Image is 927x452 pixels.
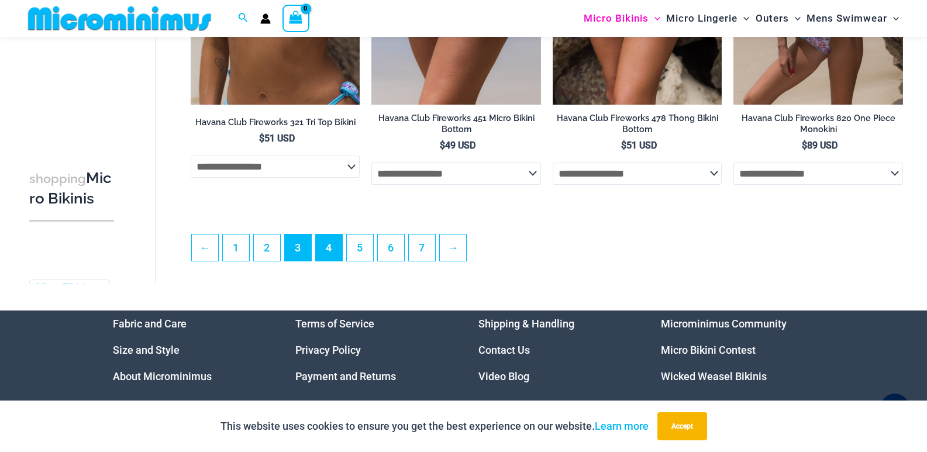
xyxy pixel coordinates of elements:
nav: Product Pagination [191,234,903,268]
a: Learn more [595,420,649,432]
a: Micro Bikini Tops [36,282,101,306]
a: Payment and Returns [295,370,396,382]
aside: Footer Widget 4 [661,310,815,389]
a: View Shopping Cart, empty [282,5,309,32]
h2: Havana Club Fireworks 820 One Piece Monokini [733,113,903,134]
a: Terms of Service [295,318,374,330]
nav: Menu [478,310,632,389]
nav: Menu [113,310,267,389]
a: Page 7 [409,234,435,261]
h3: Micro Bikinis [29,168,114,209]
span: Mens Swimwear [807,4,887,33]
a: Page 4 [316,234,342,261]
a: Privacy Policy [295,344,361,356]
span: Micro Lingerie [666,4,738,33]
span: Menu Toggle [789,4,801,33]
span: $ [440,140,445,151]
bdi: 51 USD [259,133,295,144]
bdi: 89 USD [802,140,838,151]
a: Havana Club Fireworks 820 One Piece Monokini [733,113,903,139]
bdi: 51 USD [621,140,657,151]
a: Havana Club Fireworks 478 Thong Bikini Bottom [553,113,722,139]
a: Page 5 [347,234,373,261]
a: Page 1 [223,234,249,261]
a: Micro BikinisMenu ToggleMenu Toggle [581,4,663,33]
img: MM SHOP LOGO FLAT [23,5,216,32]
nav: Site Navigation [579,2,904,35]
a: OutersMenu ToggleMenu Toggle [753,4,804,33]
span: $ [621,140,626,151]
span: Menu Toggle [649,4,660,33]
a: → [440,234,466,261]
a: Wicked Weasel Bikinis [661,370,767,382]
span: Menu Toggle [738,4,749,33]
h2: Havana Club Fireworks 451 Micro Bikini Bottom [371,113,541,134]
a: Fabric and Care [113,318,187,330]
aside: Footer Widget 2 [295,310,449,389]
span: $ [259,133,264,144]
a: Microminimus Community [661,318,787,330]
a: Micro Bikini Contest [661,344,756,356]
span: $ [802,140,807,151]
h2: Havana Club Fireworks 478 Thong Bikini Bottom [553,113,722,134]
a: Page 6 [378,234,404,261]
a: ← [192,234,218,261]
span: Page 3 [285,234,311,261]
button: Accept [657,412,707,440]
a: About Microminimus [113,370,212,382]
p: This website uses cookies to ensure you get the best experience on our website. [220,418,649,435]
nav: Menu [661,310,815,389]
a: Havana Club Fireworks 451 Micro Bikini Bottom [371,113,541,139]
a: Havana Club Fireworks 321 Tri Top Bikini [191,117,360,132]
h2: Havana Club Fireworks 321 Tri Top Bikini [191,117,360,128]
a: Micro LingerieMenu ToggleMenu Toggle [663,4,752,33]
span: Menu Toggle [887,4,899,33]
a: Shipping & Handling [478,318,574,330]
aside: Footer Widget 3 [478,310,632,389]
span: Micro Bikinis [584,4,649,33]
a: Search icon link [238,11,249,26]
span: Outers [756,4,789,33]
a: Mens SwimwearMenu ToggleMenu Toggle [804,4,902,33]
aside: Footer Widget 1 [113,310,267,389]
a: Contact Us [478,344,530,356]
a: Size and Style [113,344,180,356]
span: shopping [29,171,86,186]
bdi: 49 USD [440,140,475,151]
a: Video Blog [478,370,529,382]
a: Account icon link [260,13,271,24]
nav: Menu [295,310,449,389]
a: Page 2 [254,234,280,261]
